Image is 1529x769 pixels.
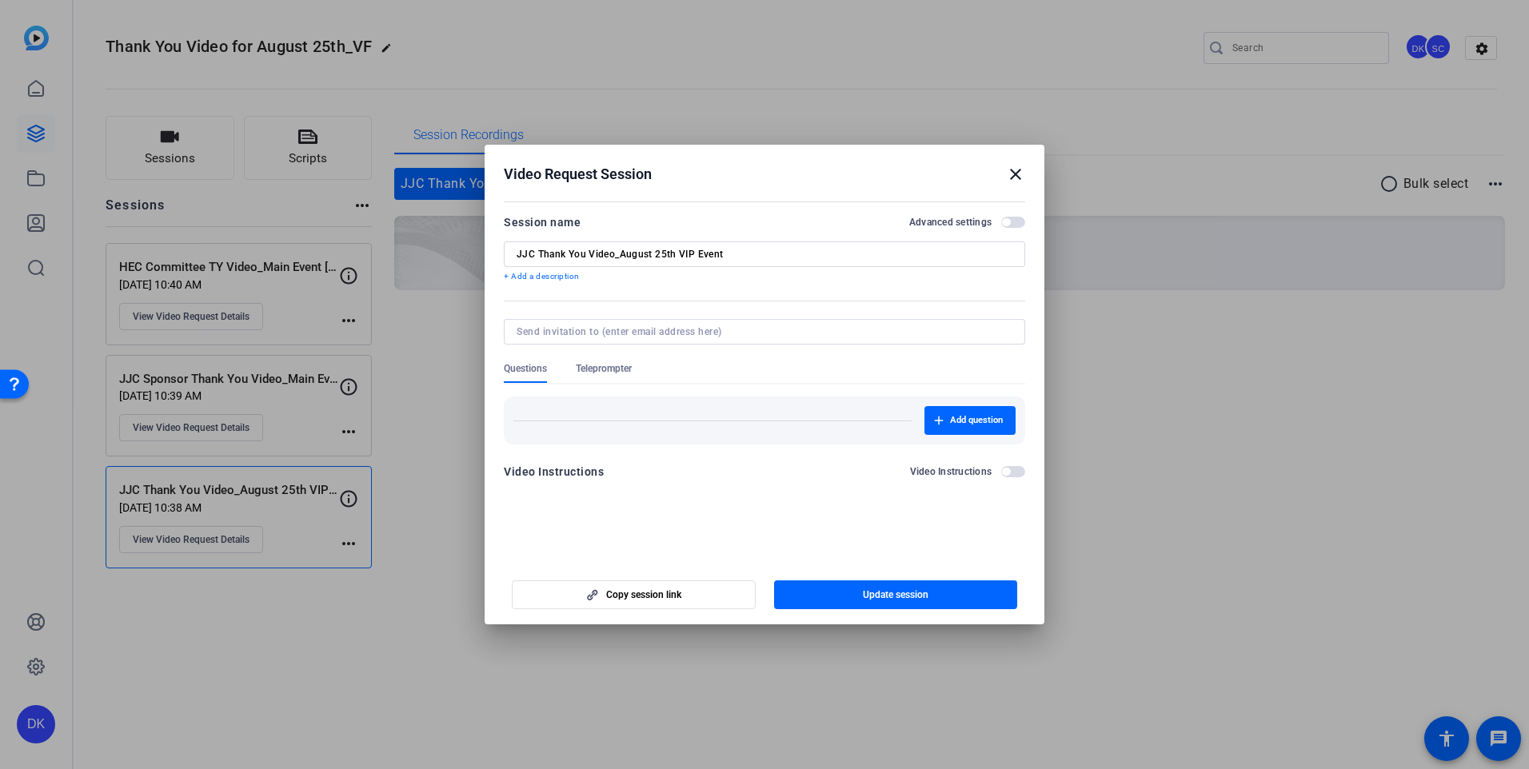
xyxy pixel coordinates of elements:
input: Enter Session Name [517,248,1012,261]
span: Questions [504,362,547,375]
input: Send invitation to (enter email address here) [517,325,1006,338]
span: Teleprompter [576,362,632,375]
button: Update session [774,580,1018,609]
mat-icon: close [1006,165,1025,184]
button: Add question [924,406,1016,435]
span: Update session [863,588,928,601]
div: Video Request Session [504,165,1025,184]
h2: Advanced settings [909,216,992,229]
div: Video Instructions [504,462,604,481]
span: Copy session link [606,588,681,601]
div: Session name [504,213,581,232]
h2: Video Instructions [910,465,992,478]
p: + Add a description [504,270,1025,283]
span: Add question [950,414,1003,427]
button: Copy session link [512,580,756,609]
